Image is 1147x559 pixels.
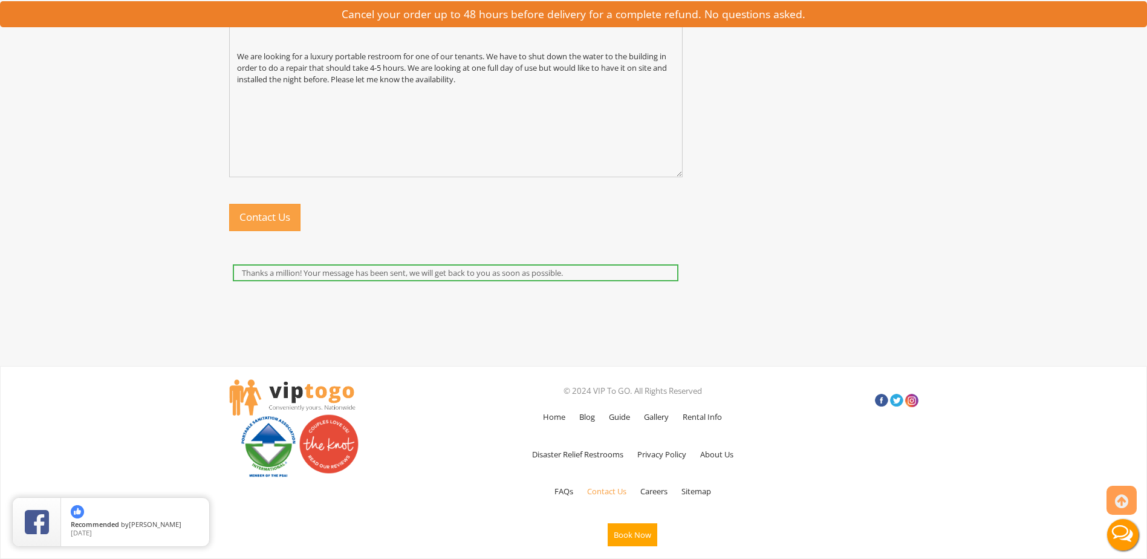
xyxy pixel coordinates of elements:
[25,510,49,534] img: Review Rating
[675,474,717,509] a: Sitemap
[537,399,571,434] a: Home
[638,399,675,434] a: Gallery
[456,383,810,399] p: © 2024 VIP To GO. All Rights Reserved
[581,474,632,509] a: Contact Us
[634,474,674,509] a: Careers
[299,414,359,474] img: Couples love us! See our reviews on The Knot.
[71,521,200,529] span: by
[71,520,119,529] span: Recommended
[229,204,301,231] button: Contact Us
[229,379,356,416] img: viptogo LogoVIPTOGO
[71,528,92,537] span: [DATE]
[548,474,579,509] a: FAQs
[238,414,299,478] img: PSAI Member Logo
[573,399,601,434] a: Blog
[631,437,692,472] a: Privacy Policy
[1099,511,1147,559] button: Live Chat
[129,520,181,529] span: [PERSON_NAME]
[694,437,739,472] a: About Us
[233,264,678,281] div: Thanks a million! Your message has been sent, we will get back to you as soon as possible.
[71,505,84,518] img: thumbs up icon
[905,394,918,407] a: Insta
[677,399,728,434] a: Rental Info
[875,394,888,407] a: Facebook
[608,523,657,546] button: Book Now
[526,437,629,472] a: Disaster Relief Restrooms
[890,394,903,407] a: Twitter
[603,399,636,434] a: Guide
[602,511,663,558] a: Book Now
